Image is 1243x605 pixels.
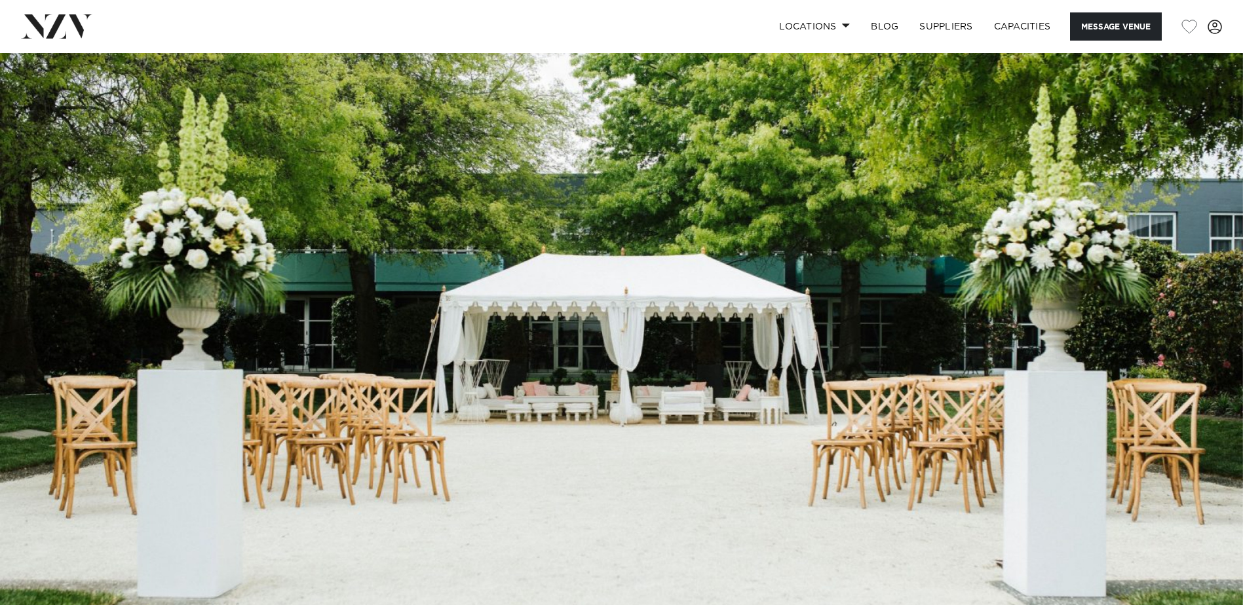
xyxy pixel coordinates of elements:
img: nzv-logo.png [21,14,92,38]
a: SUPPLIERS [909,12,983,41]
a: Capacities [984,12,1061,41]
a: BLOG [860,12,909,41]
a: Locations [769,12,860,41]
button: Message Venue [1070,12,1162,41]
